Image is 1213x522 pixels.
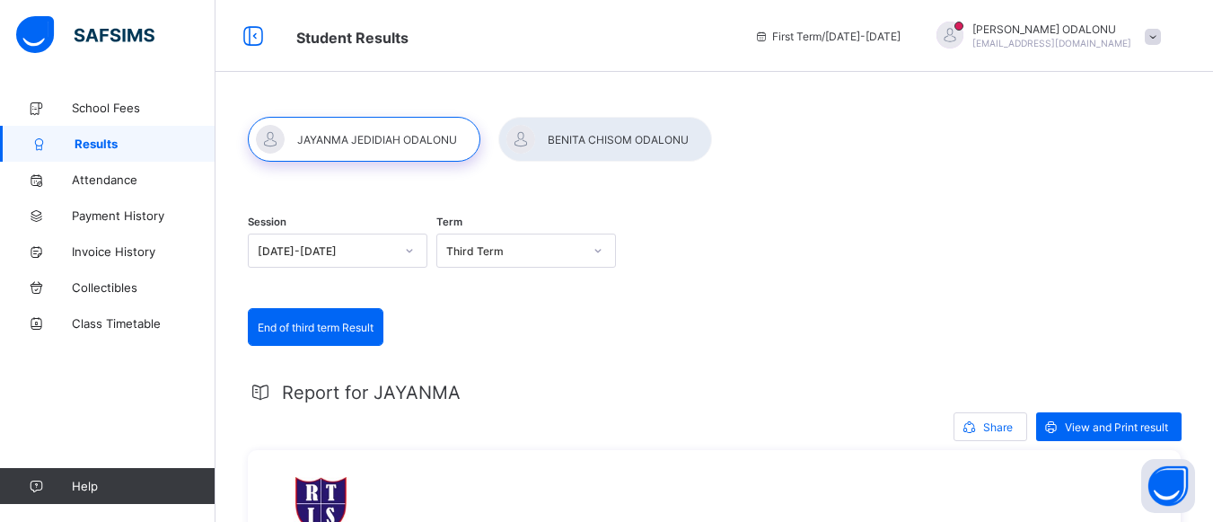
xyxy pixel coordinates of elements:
[72,173,215,187] span: Attendance
[72,101,215,115] span: School Fees
[72,316,215,331] span: Class Timetable
[72,244,215,259] span: Invoice History
[436,216,462,228] span: Term
[972,38,1131,49] span: [EMAIL_ADDRESS][DOMAIN_NAME]
[72,208,215,223] span: Payment History
[248,216,286,228] span: Session
[983,420,1013,434] span: Share
[258,244,394,258] div: [DATE]-[DATE]
[72,479,215,493] span: Help
[972,22,1131,36] span: [PERSON_NAME] ODALONU
[16,16,154,54] img: safsims
[75,137,215,151] span: Results
[754,30,901,43] span: session/term information
[282,382,461,403] span: Report for JAYANMA
[1141,459,1195,513] button: Open asap
[446,244,583,258] div: Third Term
[919,22,1170,51] div: ERNESTODALONU
[296,29,409,47] span: Student Results
[72,280,215,295] span: Collectibles
[258,321,374,334] span: End of third term Result
[1065,420,1168,434] span: View and Print result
